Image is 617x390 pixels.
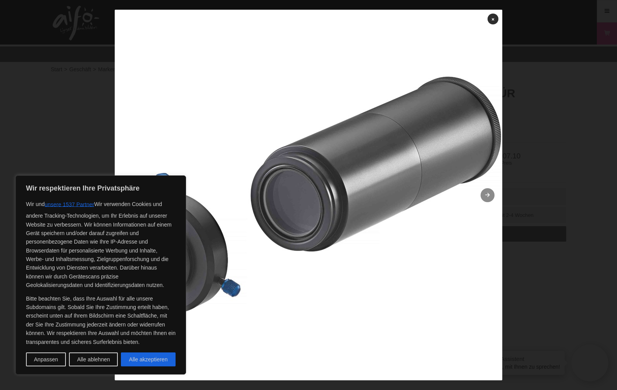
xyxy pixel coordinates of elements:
[16,175,186,375] div: Wir respektieren Ihre Privatsphäre
[26,201,45,207] font: Wir und
[69,352,118,366] button: Alle ablehnen
[26,201,172,288] font: Wir verwenden Cookies und andere Tracking-Technologien, um Ihr Erlebnis auf unserer Website zu ve...
[77,357,110,363] font: Alle ablehnen
[26,296,176,345] font: Bitte beachten Sie, dass Ihre Auswahl für alle unsere Subdomains gilt. Sobald Sie Ihre Zustimmung...
[26,184,140,192] font: Wir respektieren Ihre Privatsphäre
[34,357,58,363] font: Anpassen
[45,198,94,211] button: unsere 1537 Partner
[45,202,94,208] font: unsere 1537 Partner
[26,352,66,366] button: Anpassen
[129,357,168,363] font: Alle akzeptieren
[121,352,176,366] button: Alle akzeptieren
